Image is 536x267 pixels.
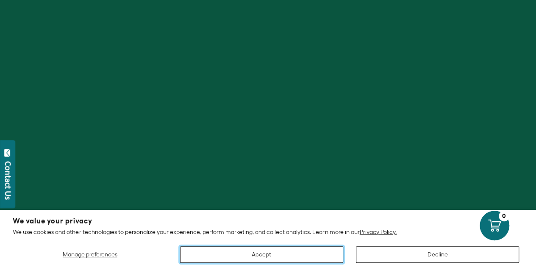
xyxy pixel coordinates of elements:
[13,217,523,225] h2: We value your privacy
[360,228,397,235] a: Privacy Policy.
[4,161,12,200] div: Contact Us
[63,251,117,258] span: Manage preferences
[499,211,509,221] div: 0
[356,246,519,263] button: Decline
[13,228,523,236] p: We use cookies and other technologies to personalize your experience, perform marketing, and coll...
[180,246,343,263] button: Accept
[13,246,167,263] button: Manage preferences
